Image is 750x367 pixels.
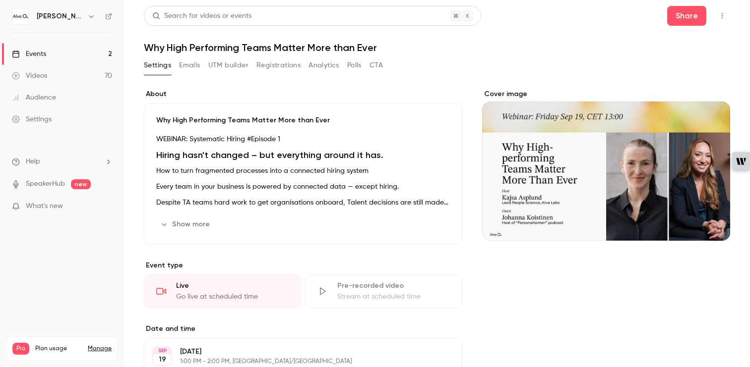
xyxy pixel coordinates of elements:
button: Emails [179,57,200,73]
div: Search for videos or events [152,11,251,21]
div: Pre-recorded videoStream at scheduled time [305,274,462,308]
h1: Why High Performing Teams Matter More than Ever [144,42,730,53]
li: help-dropdown-opener [12,157,112,167]
button: Registrations [256,57,301,73]
div: Videos [12,71,47,81]
span: What's new [26,201,63,211]
div: SEP [153,347,171,354]
div: Go live at scheduled time [176,292,289,302]
button: CTA [370,57,383,73]
div: LiveGo live at scheduled time [144,274,301,308]
button: Polls [347,57,362,73]
div: Settings [12,114,52,124]
label: Cover image [482,89,730,99]
p: Why High Performing Teams Matter More than Ever [156,115,450,125]
p: WEBINAR: Systematic Hiring #Episode 1 [156,133,450,145]
section: Cover image [482,89,730,241]
span: Pro [12,343,29,355]
span: Plan usage [35,345,82,353]
div: Stream at scheduled time [337,292,450,302]
div: Pre-recorded video [337,281,450,291]
span: new [71,179,91,189]
a: Manage [88,345,112,353]
p: Event type [144,261,462,270]
div: Audience [12,93,56,103]
button: Settings [144,57,171,73]
button: Share [667,6,706,26]
p: Every team in your business is powered by connected data — except hiring. [156,181,450,193]
p: How to turn fragmented processes into a connected hiring system [156,165,450,177]
div: Events [12,49,46,59]
button: Analytics [309,57,339,73]
div: Live [176,281,289,291]
iframe: Noticeable Trigger [100,202,112,211]
span: Help [26,157,40,167]
button: Show more [156,216,216,232]
p: Despite TA teams hard work to get organisations onboard, Talent decisions are still made through ... [156,197,450,209]
img: Alva Labs [12,8,28,24]
a: SpeakerHub [26,179,65,189]
label: About [144,89,462,99]
p: 1:00 PM - 2:00 PM, [GEOGRAPHIC_DATA]/[GEOGRAPHIC_DATA] [180,358,410,366]
p: 19 [159,355,166,365]
label: Date and time [144,324,462,334]
h1: Hiring hasn't changed – but everything around it has. [156,149,450,161]
h6: [PERSON_NAME] Labs [37,11,83,21]
p: [DATE] [180,347,410,357]
button: UTM builder [208,57,249,73]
